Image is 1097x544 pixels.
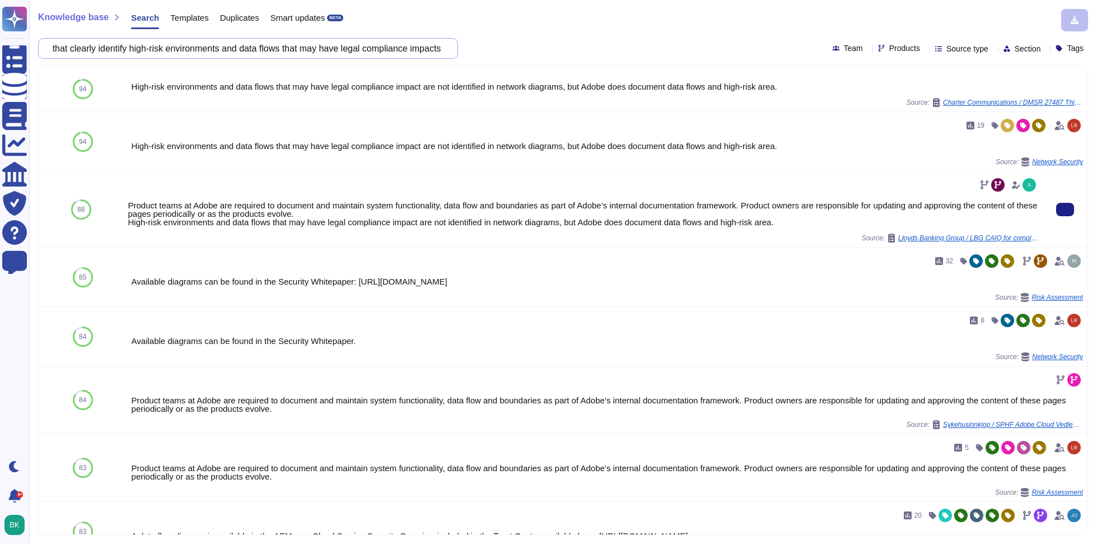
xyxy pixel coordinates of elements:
[131,13,159,22] span: Search
[943,421,1083,428] span: Sykehusinnkjop / SPHF Adobe Cloud Vedlegg A Sikkerhetsmatrisen for Sky RSPS v1.2
[946,45,988,53] span: Source type
[270,13,325,22] span: Smart updates
[79,333,86,340] span: 84
[128,201,1038,226] div: Product teams at Adobe are required to document and maintain system functionality, data flow and ...
[1067,254,1081,268] img: user
[132,142,1083,150] div: High-risk environments and data flows that may have legal compliance impact are not identified in...
[907,98,1083,107] span: Source:
[44,39,446,58] input: Search a question or template...
[1023,178,1036,192] img: user
[981,317,984,324] span: 8
[220,13,259,22] span: Duplicates
[996,157,1083,166] span: Source:
[170,13,208,22] span: Templates
[914,512,922,519] span: 20
[898,235,1038,241] span: Lloyds Banking Group / LBG CAIQ for completion v3.2 Adobe
[1015,45,1041,53] span: Section
[327,15,343,21] div: BETA
[889,44,920,52] span: Products
[844,44,863,52] span: Team
[79,138,86,145] span: 94
[1067,44,1084,52] span: Tags
[79,86,86,92] span: 94
[79,397,86,403] span: 84
[79,464,86,471] span: 83
[907,420,1083,429] span: Source:
[2,513,32,537] button: user
[77,206,85,213] span: 88
[862,234,1038,243] span: Source:
[1067,119,1081,132] img: user
[995,488,1083,497] span: Source:
[1031,294,1083,301] span: Risk Assessment
[38,13,109,22] span: Knowledge base
[16,491,23,498] div: 9+
[1067,441,1081,454] img: user
[1067,314,1081,327] img: user
[946,258,953,264] span: 32
[965,444,969,451] span: 5
[79,528,86,535] span: 83
[132,277,1083,286] div: Available diagrams can be found in the Security Whitepaper: [URL][DOMAIN_NAME]
[132,337,1083,345] div: Available diagrams can be found in the Security Whitepaper.
[977,122,984,129] span: 19
[132,82,1083,91] div: High-risk environments and data flows that may have legal compliance impact are not identified in...
[1032,159,1083,165] span: Network Security
[1067,509,1081,522] img: user
[79,274,86,281] span: 85
[1032,354,1083,360] span: Network Security
[995,293,1083,302] span: Source:
[1031,489,1083,496] span: Risk Assessment
[132,532,1083,540] div: A data flow diagram is available in the AEM as a Cloud Service Security Overview included in the ...
[943,99,1083,106] span: Charter Communications / DMSR 27487 Third Party Security Assessment
[132,396,1083,413] div: Product teams at Adobe are required to document and maintain system functionality, data flow and ...
[132,464,1083,481] div: Product teams at Adobe are required to document and maintain system functionality, data flow and ...
[4,515,25,535] img: user
[996,352,1083,361] span: Source:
